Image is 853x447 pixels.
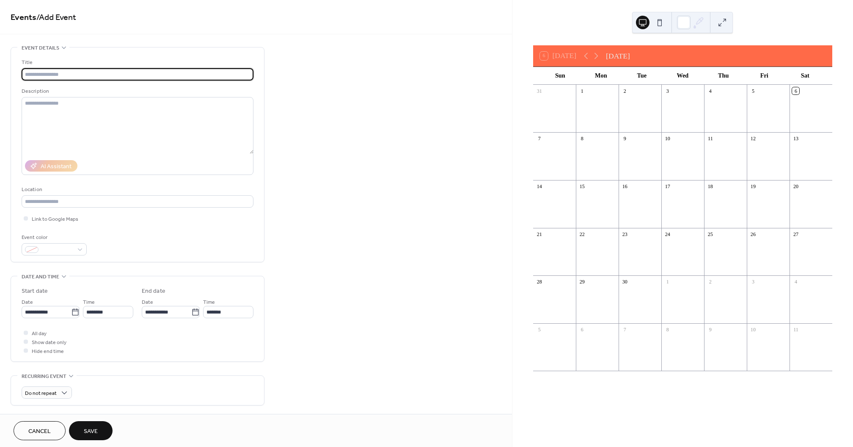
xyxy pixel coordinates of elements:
[749,183,757,190] div: 19
[83,298,95,307] span: Time
[32,338,66,347] span: Show date only
[622,67,662,84] div: Tue
[22,298,33,307] span: Date
[25,389,57,398] span: Do not repeat
[792,278,799,286] div: 4
[28,427,51,436] span: Cancel
[578,230,586,238] div: 22
[664,326,671,333] div: 8
[707,135,714,142] div: 11
[785,67,825,84] div: Sat
[22,233,85,242] div: Event color
[22,58,252,67] div: Title
[749,278,757,286] div: 3
[84,427,98,436] span: Save
[32,329,47,338] span: All day
[792,135,799,142] div: 13
[792,230,799,238] div: 27
[744,67,784,84] div: Fri
[22,44,59,53] span: Event details
[707,278,714,286] div: 2
[703,67,744,84] div: Thu
[621,135,628,142] div: 9
[536,278,543,286] div: 28
[578,326,586,333] div: 6
[664,230,671,238] div: 24
[664,87,671,94] div: 3
[707,87,714,94] div: 4
[22,185,252,194] div: Location
[36,9,76,26] span: / Add Event
[664,183,671,190] div: 17
[621,183,628,190] div: 16
[540,67,581,84] div: Sun
[749,326,757,333] div: 10
[621,326,628,333] div: 7
[11,9,36,26] a: Events
[578,135,586,142] div: 8
[621,230,628,238] div: 23
[536,135,543,142] div: 7
[749,87,757,94] div: 5
[662,67,703,84] div: Wed
[22,287,48,296] div: Start date
[664,135,671,142] div: 10
[707,326,714,333] div: 9
[22,372,66,381] span: Recurring event
[536,87,543,94] div: 31
[536,230,543,238] div: 21
[142,287,165,296] div: End date
[32,347,64,356] span: Hide end time
[536,326,543,333] div: 5
[621,278,628,286] div: 30
[792,183,799,190] div: 20
[578,87,586,94] div: 1
[203,298,215,307] span: Time
[581,67,621,84] div: Mon
[707,230,714,238] div: 25
[621,87,628,94] div: 2
[14,421,66,440] button: Cancel
[749,135,757,142] div: 12
[22,272,59,281] span: Date and time
[749,230,757,238] div: 26
[792,87,799,94] div: 6
[536,183,543,190] div: 14
[32,215,78,224] span: Link to Google Maps
[578,278,586,286] div: 29
[664,278,671,286] div: 1
[792,326,799,333] div: 11
[142,298,153,307] span: Date
[578,183,586,190] div: 15
[606,50,630,61] div: [DATE]
[22,87,252,96] div: Description
[69,421,113,440] button: Save
[707,183,714,190] div: 18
